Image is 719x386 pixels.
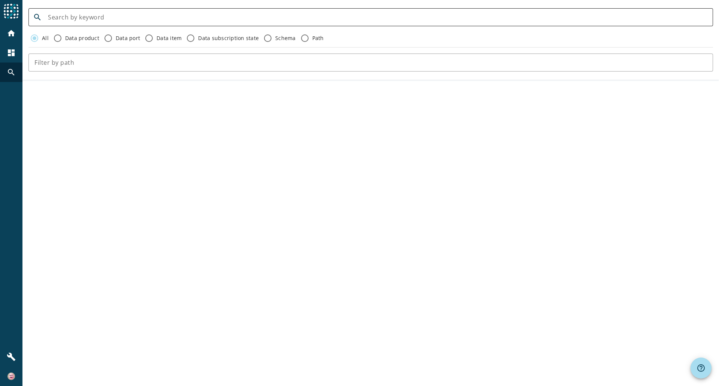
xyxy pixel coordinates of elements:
[7,48,16,57] mat-icon: dashboard
[64,34,99,42] label: Data product
[7,29,16,38] mat-icon: home
[40,34,49,42] label: All
[114,34,140,42] label: Data port
[697,364,706,373] mat-icon: help_outline
[28,13,46,22] mat-icon: search
[274,34,296,42] label: Schema
[7,68,16,77] mat-icon: search
[48,13,707,22] input: Search by keyword
[34,58,707,67] input: Filter by path
[4,4,19,19] img: spoud-logo.svg
[7,373,15,380] img: e1c89a595bf15ecf1c82e381c30a2d29
[311,34,324,42] label: Path
[197,34,259,42] label: Data subscription state
[155,34,182,42] label: Data item
[7,352,16,361] mat-icon: build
